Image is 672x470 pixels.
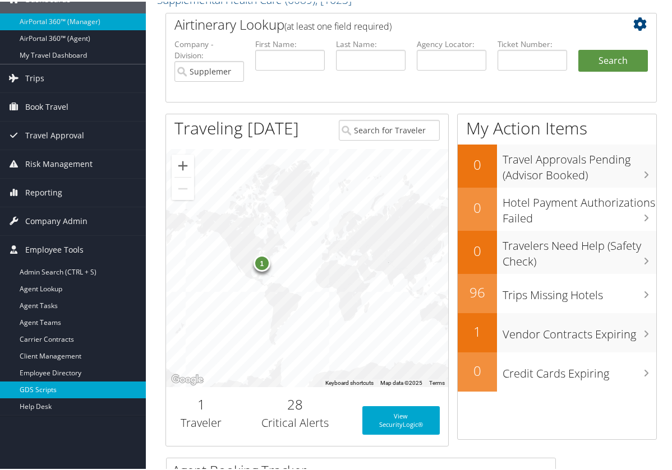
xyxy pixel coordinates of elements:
[578,48,648,71] button: Search
[458,320,497,339] h2: 1
[458,240,497,259] h2: 0
[25,91,68,119] span: Book Travel
[380,378,422,384] span: Map data ©2025
[172,176,194,198] button: Zoom out
[503,319,656,341] h3: Vendor Contracts Expiring
[25,63,44,91] span: Trips
[458,311,656,351] a: 1Vendor Contracts Expiring
[458,153,497,173] h2: 0
[458,272,656,311] a: 96Trips Missing Hotels
[458,115,656,138] h1: My Action Items
[25,148,93,176] span: Risk Management
[458,360,497,379] h2: 0
[245,413,346,429] h3: Critical Alerts
[458,281,497,300] h2: 96
[458,351,656,390] a: 0Credit Cards Expiring
[255,37,325,48] label: First Name:
[503,188,656,225] h3: Hotel Payment Authorizations Failed
[174,115,299,138] h1: Traveling [DATE]
[174,37,244,60] label: Company - Division:
[174,13,607,32] h2: Airtinerary Lookup
[458,186,656,229] a: 0Hotel Payment Authorizations Failed
[25,234,84,262] span: Employee Tools
[458,197,497,216] h2: 0
[458,229,656,272] a: 0Travelers Need Help (Safety Check)
[284,18,392,31] span: (at least one field required)
[503,280,656,301] h3: Trips Missing Hotels
[169,371,206,385] img: Google
[503,359,656,380] h3: Credit Cards Expiring
[498,37,567,48] label: Ticket Number:
[339,118,439,139] input: Search for Traveler
[254,253,270,270] div: 1
[169,371,206,385] a: Open this area in Google Maps (opens a new window)
[362,404,440,433] a: View SecurityLogic®
[503,145,656,182] h3: Travel Approvals Pending (Advisor Booked)
[172,153,194,175] button: Zoom in
[174,413,228,429] h3: Traveler
[25,120,84,148] span: Travel Approval
[458,143,656,186] a: 0Travel Approvals Pending (Advisor Booked)
[174,393,228,412] h2: 1
[429,378,445,384] a: Terms (opens in new tab)
[325,378,374,385] button: Keyboard shortcuts
[25,206,88,234] span: Company Admin
[336,37,406,48] label: Last Name:
[417,37,486,48] label: Agency Locator:
[503,231,656,268] h3: Travelers Need Help (Safety Check)
[25,177,62,205] span: Reporting
[245,393,346,412] h2: 28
